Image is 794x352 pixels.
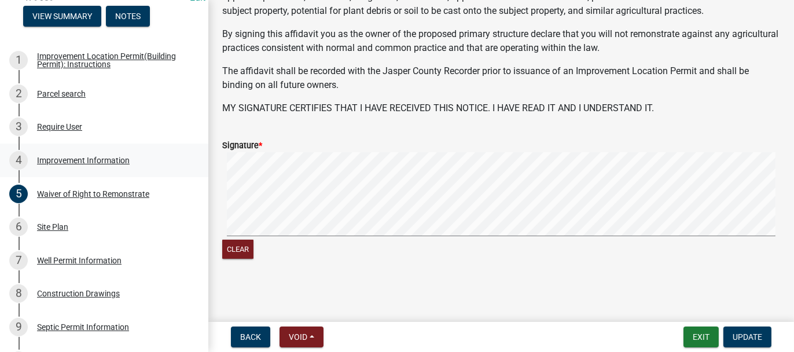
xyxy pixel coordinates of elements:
div: 1 [9,51,28,69]
div: Waiver of Right to Remonstrate [37,190,149,198]
div: Construction Drawings [37,289,120,298]
div: 4 [9,151,28,170]
div: 8 [9,284,28,303]
label: Signature [222,142,262,150]
div: Site Plan [37,223,68,231]
button: Notes [106,6,150,27]
p: By signing this affidavit you as the owner of the proposed primary structure declare that you wil... [222,27,780,55]
div: Improvement Location Permit(Building Permit): Instructions [37,52,190,68]
button: View Summary [23,6,101,27]
div: 2 [9,85,28,103]
button: Clear [222,240,253,259]
div: Improvement Information [37,156,130,164]
wm-modal-confirm: Summary [23,13,101,22]
button: Back [231,327,270,347]
span: Void [289,332,307,342]
p: The affidavit shall be recorded with the Jasper County Recorder prior to issuance of an Improveme... [222,64,780,92]
button: Update [723,327,771,347]
wm-modal-confirm: Notes [106,13,150,22]
button: Exit [683,327,719,347]
div: 3 [9,118,28,136]
div: Septic Permit Information [37,323,129,331]
div: 7 [9,251,28,270]
div: 5 [9,185,28,203]
p: MY SIGNATURE CERTIFIES THAT I HAVE RECEIVED THIS NOTICE. I HAVE READ IT AND I UNDERSTAND IT. [222,101,780,115]
div: Parcel search [37,90,86,98]
span: Update [733,332,762,342]
div: Well Permit Information [37,256,122,265]
button: Void [280,327,324,347]
div: 6 [9,218,28,236]
div: Require User [37,123,82,131]
div: 9 [9,318,28,336]
span: Back [240,332,261,342]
